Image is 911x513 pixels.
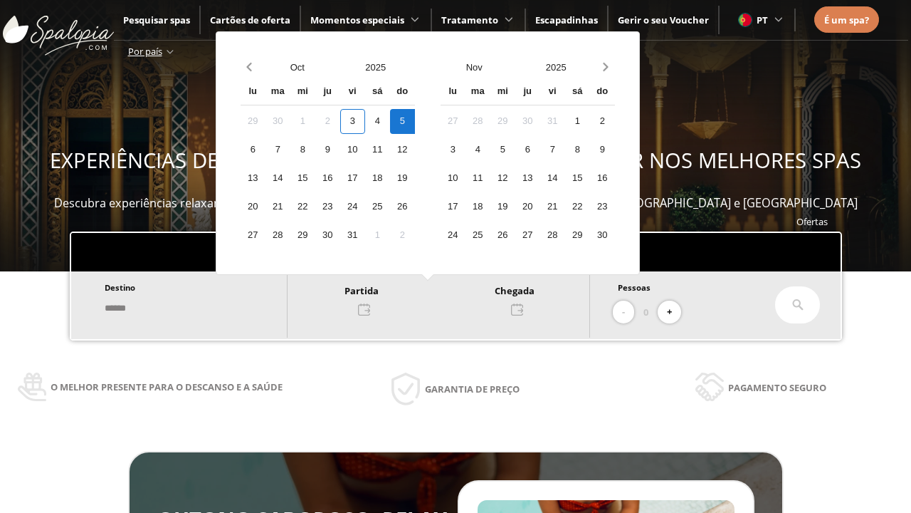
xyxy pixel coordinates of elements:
div: 29 [290,223,315,248]
div: 27 [441,109,465,134]
button: Open months overlay [258,55,337,80]
div: 21 [540,195,565,219]
div: 14 [540,166,565,191]
span: Pessoas [618,282,651,293]
div: 11 [465,166,490,191]
div: 7 [265,138,290,162]
div: 15 [565,166,590,191]
div: 1 [290,109,315,134]
div: ma [465,80,490,105]
span: Descubra experiências relaxantes, desfrute e ofereça momentos de bem-estar em mais de 400 spas em... [54,195,858,211]
div: 10 [340,138,365,162]
div: sá [365,80,390,105]
div: 4 [365,109,390,134]
button: + [658,301,681,324]
div: Calendar days [441,109,615,248]
span: 0 [643,304,648,320]
div: 26 [490,223,515,248]
div: 17 [340,166,365,191]
div: lu [241,80,265,105]
div: 22 [565,195,590,219]
div: 1 [565,109,590,134]
div: 28 [540,223,565,248]
span: Ofertas [796,215,828,228]
div: 30 [315,223,340,248]
div: 25 [465,223,490,248]
div: 1 [365,223,390,248]
div: 5 [390,109,415,134]
div: 16 [315,166,340,191]
a: Pesquisar spas [123,14,190,26]
span: Pagamento seguro [728,380,826,395]
div: 22 [290,195,315,219]
div: ju [315,80,340,105]
div: 8 [290,138,315,162]
button: - [613,301,634,324]
div: 6 [241,138,265,162]
div: 12 [390,138,415,162]
div: 10 [441,166,465,191]
div: 21 [265,195,290,219]
div: 9 [315,138,340,162]
div: 19 [490,195,515,219]
div: vi [340,80,365,105]
div: 19 [390,166,415,191]
a: Cartões de oferta [210,14,290,26]
div: 31 [540,109,565,134]
div: lu [441,80,465,105]
div: 5 [490,138,515,162]
span: EXPERIÊNCIAS DE BEM-ESTAR PARA OFERECER E APROVEITAR NOS MELHORES SPAS [50,146,861,175]
div: mi [490,80,515,105]
span: Garantia de preço [425,381,520,397]
div: 12 [490,166,515,191]
div: 23 [590,195,615,219]
div: do [390,80,415,105]
div: 11 [365,138,390,162]
a: É um spa? [824,12,869,28]
div: 15 [290,166,315,191]
button: Previous month [241,55,258,80]
div: 13 [515,166,540,191]
div: 9 [590,138,615,162]
div: 2 [390,223,415,248]
button: Open years overlay [337,55,415,80]
div: 28 [465,109,490,134]
div: 30 [590,223,615,248]
div: 28 [265,223,290,248]
div: 17 [441,195,465,219]
div: 4 [465,138,490,162]
div: 30 [515,109,540,134]
button: Open months overlay [433,55,515,80]
div: 29 [490,109,515,134]
button: Open years overlay [515,55,597,80]
div: Calendar wrapper [441,80,615,248]
div: 26 [390,195,415,219]
div: 24 [441,223,465,248]
div: 27 [241,223,265,248]
img: ImgLogoSpalopia.BvClDcEz.svg [3,1,114,56]
div: mi [290,80,315,105]
div: 7 [540,138,565,162]
span: Gerir o seu Voucher [618,14,709,26]
a: Escapadinhas [535,14,598,26]
span: É um spa? [824,14,869,26]
div: 14 [265,166,290,191]
div: 3 [340,109,365,134]
div: 2 [590,109,615,134]
div: 18 [465,195,490,219]
div: 29 [565,223,590,248]
div: 18 [365,166,390,191]
span: Por país [128,45,162,58]
div: 13 [241,166,265,191]
div: Calendar wrapper [241,80,415,248]
div: 27 [515,223,540,248]
div: Calendar days [241,109,415,248]
div: 30 [265,109,290,134]
div: 16 [590,166,615,191]
div: 2 [315,109,340,134]
div: sá [565,80,590,105]
span: O melhor presente para o descanso e a saúde [51,379,283,395]
div: 25 [365,195,390,219]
